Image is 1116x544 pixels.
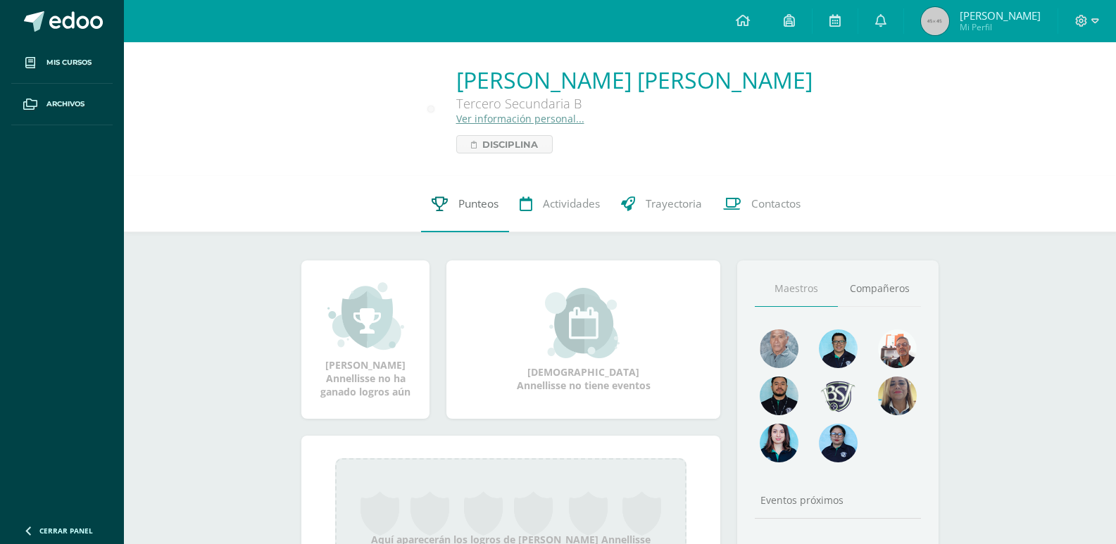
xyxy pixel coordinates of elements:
[760,424,798,462] img: 1f9df8322dc8a4a819c6562ad5c2ddfe.png
[545,288,622,358] img: event_small.png
[819,377,858,415] img: d483e71d4e13296e0ce68ead86aec0b8.png
[921,7,949,35] img: 45x45
[46,99,84,110] span: Archivos
[713,176,811,232] a: Contactos
[878,329,917,368] img: b91405600618b21788a2d1d269212df6.png
[819,329,858,368] img: d220431ed6a2715784848fdc026b3719.png
[458,196,499,211] span: Punteos
[39,526,93,536] span: Cerrar panel
[751,196,801,211] span: Contactos
[11,42,113,84] a: Mis cursos
[482,136,538,153] span: Disciplina
[421,176,509,232] a: Punteos
[509,176,610,232] a: Actividades
[46,57,92,68] span: Mis cursos
[456,65,813,95] a: [PERSON_NAME] [PERSON_NAME]
[960,21,1041,33] span: Mi Perfil
[456,95,813,112] div: Tercero Secundaria B
[610,176,713,232] a: Trayectoria
[878,377,917,415] img: aa9857ee84d8eb936f6c1e33e7ea3df6.png
[760,329,798,368] img: 55ac31a88a72e045f87d4a648e08ca4b.png
[819,424,858,462] img: bed227fd71c3b57e9e7cc03a323db735.png
[646,196,702,211] span: Trayectoria
[327,281,404,351] img: achievement_small.png
[11,84,113,125] a: Archivos
[838,271,921,307] a: Compañeros
[755,271,838,307] a: Maestros
[456,135,553,153] a: Disciplina
[760,377,798,415] img: 2207c9b573316a41e74c87832a091651.png
[755,493,921,507] div: Eventos próximos
[315,281,415,398] div: [PERSON_NAME] Annellisse no ha ganado logros aún
[456,112,584,125] a: Ver información personal...
[960,8,1041,23] span: [PERSON_NAME]
[543,196,600,211] span: Actividades
[513,288,654,392] div: [DEMOGRAPHIC_DATA] Annellisse no tiene eventos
